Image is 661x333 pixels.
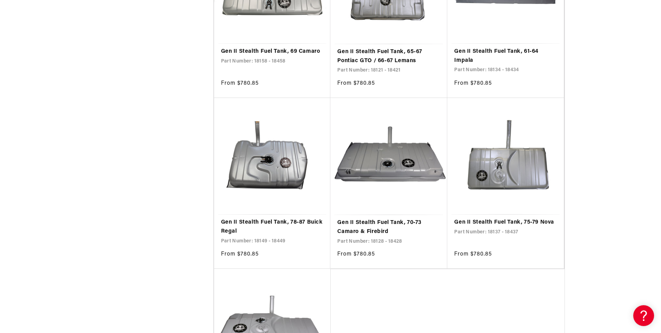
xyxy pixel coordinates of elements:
a: Gen II Stealth Fuel Tank, 65-67 Pontiac GTO / 66-67 Lemans [337,48,440,65]
a: Gen II Stealth Fuel Tank, 70-73 Camaro & Firebird [337,218,440,236]
a: Gen II Stealth Fuel Tank, 69 Camaro [221,47,324,56]
a: Gen II Stealth Fuel Tank, 61-64 Impala [454,47,557,65]
a: Gen II Stealth Fuel Tank, 78-87 Buick Regal [221,218,324,236]
a: Gen II Stealth Fuel Tank, 75-79 Nova [454,218,557,227]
